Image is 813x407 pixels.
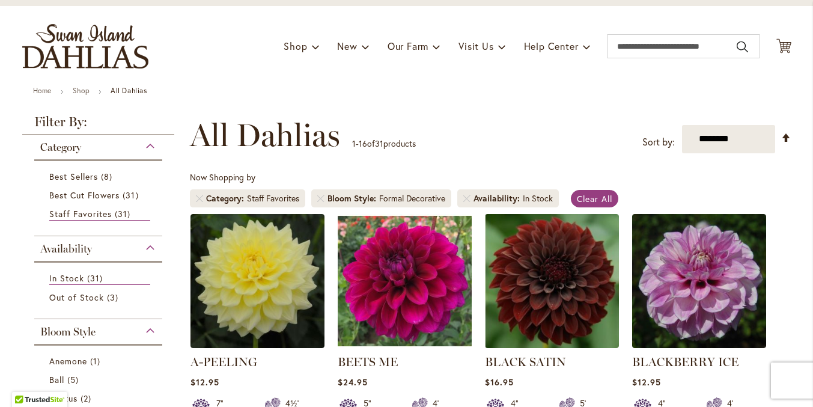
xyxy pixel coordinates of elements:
a: Remove Availability In Stock [463,195,470,202]
span: All Dahlias [190,117,340,153]
a: BLACK SATIN [485,355,566,369]
span: Help Center [524,40,579,52]
span: 1 [90,355,103,367]
span: 31 [87,272,106,284]
strong: All Dahlias [111,86,147,95]
span: Visit Us [458,40,493,52]
a: BLACKBERRY ICE [632,355,738,369]
span: Our Farm [388,40,428,52]
span: Best Cut Flowers [49,189,120,201]
span: $12.95 [190,376,219,388]
a: Anemone 1 [49,355,151,367]
a: store logo [22,24,148,69]
img: A-Peeling [190,214,324,348]
span: 2 [81,392,94,405]
span: $16.95 [485,376,514,388]
div: Staff Favorites [247,192,299,204]
a: Home [33,86,52,95]
a: BLACK SATIN [485,339,619,350]
span: 3 [107,291,121,304]
span: $24.95 [338,376,368,388]
a: Shop [73,86,90,95]
a: BLACKBERRY ICE [632,339,766,350]
label: Sort by: [642,131,675,153]
span: Anemone [49,355,87,367]
a: Clear All [571,190,618,207]
a: A-Peeling [190,339,324,350]
a: Remove Bloom Style Formal Decorative [317,195,324,202]
a: Staff Favorites [49,207,151,221]
strong: Filter By: [22,115,175,135]
span: Bloom Style [327,192,379,204]
span: Availability [473,192,523,204]
span: Shop [284,40,307,52]
span: Category [206,192,247,204]
img: BLACK SATIN [485,214,619,348]
span: 16 [359,138,367,149]
span: 31 [123,189,141,201]
span: Ball [49,374,64,385]
img: BLACKBERRY ICE [632,214,766,348]
img: BEETS ME [338,214,472,348]
span: Clear All [577,193,612,204]
a: Out of Stock 3 [49,291,151,304]
span: Category [40,141,81,154]
a: Best Sellers [49,170,151,183]
span: Now Shopping by [190,171,255,183]
p: - of products [352,134,416,153]
a: BEETS ME [338,355,398,369]
a: Remove Category Staff Favorites [196,195,203,202]
div: Formal Decorative [379,192,445,204]
a: Ball 5 [49,373,151,386]
span: In Stock [49,272,84,284]
span: 31 [115,207,133,220]
iframe: Launch Accessibility Center [9,364,43,398]
span: 31 [375,138,383,149]
span: Staff Favorites [49,208,112,219]
a: Best Cut Flowers [49,189,151,201]
span: 8 [101,170,115,183]
span: Out of Stock [49,292,105,303]
a: BEETS ME [338,339,472,350]
span: Bloom Style [40,325,96,338]
span: Availability [40,242,92,256]
a: A-PEELING [190,355,257,369]
span: New [337,40,357,52]
span: $12.95 [632,376,661,388]
span: 1 [352,138,356,149]
span: 5 [67,373,82,386]
span: Best Sellers [49,171,99,182]
a: In Stock 31 [49,272,151,285]
a: Cactus 2 [49,392,151,405]
div: In Stock [523,192,553,204]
